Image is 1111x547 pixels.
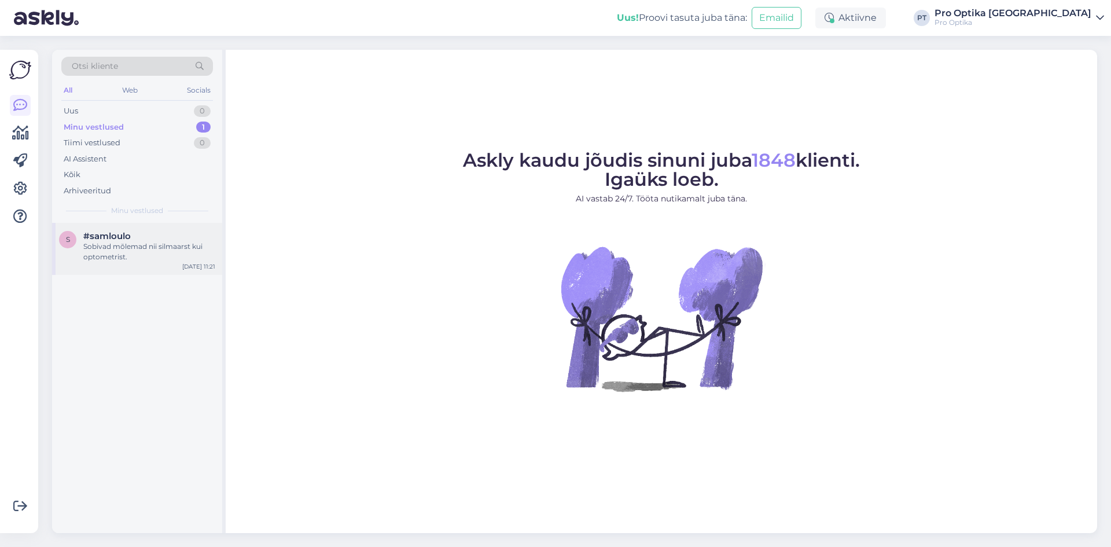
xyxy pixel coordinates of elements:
[914,10,930,26] div: PT
[64,185,111,197] div: Arhiveeritud
[64,137,120,149] div: Tiimi vestlused
[9,59,31,81] img: Askly Logo
[752,7,801,29] button: Emailid
[64,153,106,165] div: AI Assistent
[935,9,1104,27] a: Pro Optika [GEOGRAPHIC_DATA]Pro Optika
[83,241,215,262] div: Sobivad mõlemad nii silmaarst kui optometrist.
[64,169,80,181] div: Kõik
[194,105,211,117] div: 0
[463,149,860,190] span: Askly kaudu jõudis sinuni juba klienti. Igaüks loeb.
[182,262,215,271] div: [DATE] 11:21
[557,214,766,423] img: No Chat active
[120,83,140,98] div: Web
[194,137,211,149] div: 0
[196,122,211,133] div: 1
[64,105,78,117] div: Uus
[617,11,747,25] div: Proovi tasuta juba täna:
[111,205,163,216] span: Minu vestlused
[185,83,213,98] div: Socials
[935,9,1091,18] div: Pro Optika [GEOGRAPHIC_DATA]
[463,193,860,205] p: AI vastab 24/7. Tööta nutikamalt juba täna.
[752,149,796,171] span: 1848
[61,83,75,98] div: All
[935,18,1091,27] div: Pro Optika
[72,60,118,72] span: Otsi kliente
[617,12,639,23] b: Uus!
[815,8,886,28] div: Aktiivne
[64,122,124,133] div: Minu vestlused
[83,231,131,241] span: #samloulo
[66,235,70,244] span: s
